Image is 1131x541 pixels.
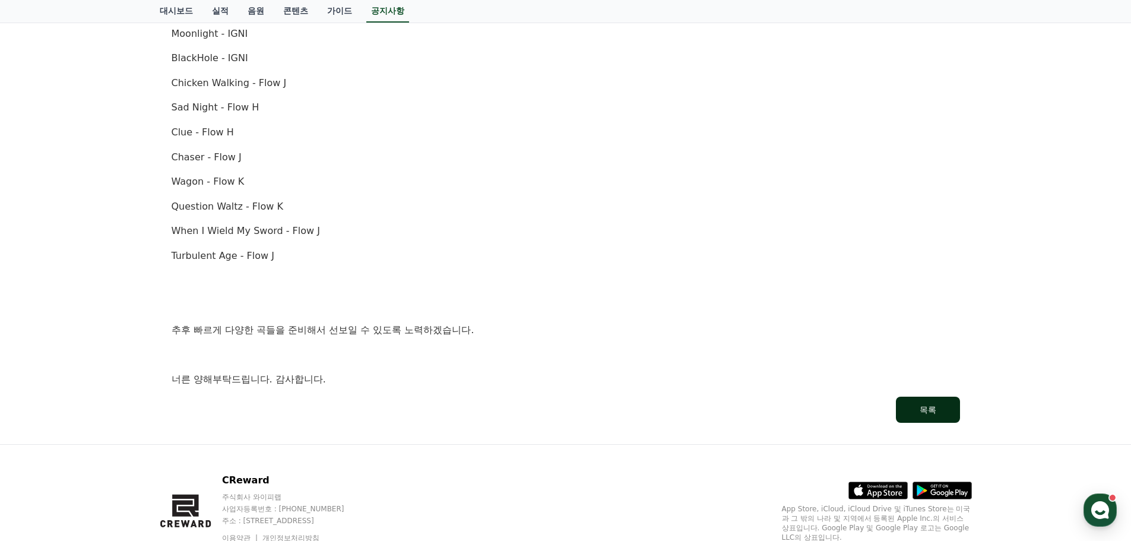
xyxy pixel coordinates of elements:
a: 목록 [172,397,960,423]
span: 대화 [109,395,123,404]
span: 홈 [37,394,45,404]
p: Sad Night - Flow H [172,100,960,115]
a: 설정 [153,377,228,406]
p: Wagon - Flow K [172,174,960,189]
p: CReward [222,473,367,488]
p: 사업자등록번호 : [PHONE_NUMBER] [222,504,367,514]
p: Chaser - Flow J [172,150,960,165]
p: 주식회사 와이피랩 [222,492,367,502]
p: 너른 양해부탁드립니다. 감사합니다. [172,372,960,387]
p: 추후 빠르게 다양한 곡들을 준비해서 선보일 수 있도록 노력하겠습니다. [172,322,960,338]
p: When I Wield My Sword - Flow J [172,223,960,239]
a: 대화 [78,377,153,406]
p: 주소 : [STREET_ADDRESS] [222,516,367,526]
p: Clue - Flow H [172,125,960,140]
div: 목록 [920,404,936,416]
button: 목록 [896,397,960,423]
p: Question Waltz - Flow K [172,199,960,214]
p: Turbulent Age - Flow J [172,248,960,264]
p: Moonlight - IGNI [172,26,960,42]
span: 설정 [183,394,198,404]
a: 홈 [4,377,78,406]
p: BlackHole - IGNI [172,50,960,66]
p: Chicken Walking - Flow J [172,75,960,91]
